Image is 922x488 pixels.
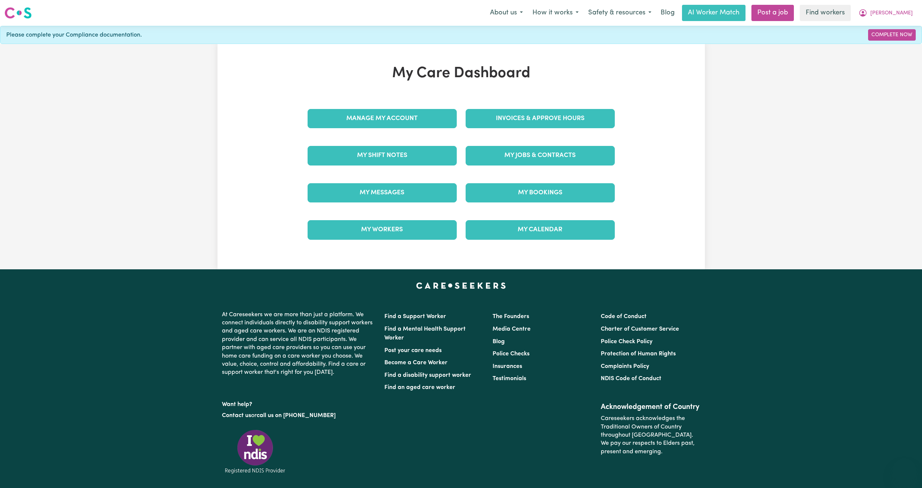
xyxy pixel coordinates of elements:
[466,220,615,239] a: My Calendar
[466,146,615,165] a: My Jobs & Contracts
[4,6,32,20] img: Careseekers logo
[493,339,505,345] a: Blog
[308,183,457,202] a: My Messages
[601,412,700,459] p: Careseekers acknowledges the Traditional Owners of Country throughout [GEOGRAPHIC_DATA]. We pay o...
[493,351,529,357] a: Police Checks
[384,360,448,366] a: Become a Care Worker
[384,385,455,390] a: Find an aged care worker
[601,314,647,320] a: Code of Conduct
[528,5,583,21] button: How it works
[4,4,32,21] a: Careseekers logo
[466,183,615,202] a: My Bookings
[892,458,916,482] iframe: Button to launch messaging window, conversation in progress
[493,314,529,320] a: The Founders
[308,220,457,239] a: My Workers
[656,5,679,21] a: Blog
[870,9,913,17] span: [PERSON_NAME]
[384,326,466,341] a: Find a Mental Health Support Worker
[854,5,918,21] button: My Account
[493,376,526,382] a: Testimonials
[800,5,851,21] a: Find workers
[485,5,528,21] button: About us
[308,109,457,128] a: Manage My Account
[751,5,794,21] a: Post a job
[222,308,376,380] p: At Careseekers we are more than just a platform. We connect individuals directly to disability su...
[601,376,661,382] a: NDIS Code of Conduct
[308,146,457,165] a: My Shift Notes
[6,31,142,40] span: Please complete your Compliance documentation.
[601,403,700,412] h2: Acknowledgement of Country
[466,109,615,128] a: Invoices & Approve Hours
[222,397,376,409] p: Want help?
[384,314,446,320] a: Find a Support Worker
[493,364,522,369] a: Insurances
[583,5,656,21] button: Safety & resources
[222,409,376,423] p: or
[384,348,442,354] a: Post your care needs
[601,339,652,345] a: Police Check Policy
[601,364,649,369] a: Complaints Policy
[868,29,916,41] a: Complete Now
[682,5,746,21] a: AI Worker Match
[601,326,679,332] a: Charter of Customer Service
[257,413,336,419] a: call us on [PHONE_NUMBER]
[384,372,471,378] a: Find a disability support worker
[222,429,288,475] img: Registered NDIS provider
[303,65,619,82] h1: My Care Dashboard
[601,351,676,357] a: Protection of Human Rights
[493,326,531,332] a: Media Centre
[222,413,251,419] a: Contact us
[416,283,506,289] a: Careseekers home page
